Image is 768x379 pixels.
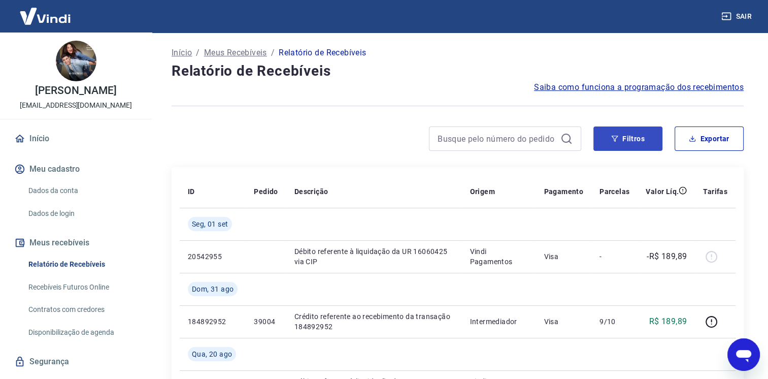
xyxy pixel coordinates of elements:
[470,317,527,327] p: Intermediador
[647,250,687,263] p: -R$ 189,89
[544,251,583,262] p: Visa
[12,158,140,180] button: Meu cadastro
[12,232,140,254] button: Meus recebíveis
[20,100,132,111] p: [EMAIL_ADDRESS][DOMAIN_NAME]
[279,47,366,59] p: Relatório de Recebíveis
[719,7,756,26] button: Sair
[204,47,267,59] a: Meus Recebíveis
[56,41,96,81] img: c41cd4a7-6706-435c-940d-c4a4ed0e2a80.jpeg
[192,284,233,294] span: Dom, 31 ago
[646,186,679,197] p: Valor Líq.
[254,186,278,197] p: Pedido
[593,127,662,151] button: Filtros
[271,47,275,59] p: /
[438,131,556,146] input: Busque pelo número do pedido
[24,203,140,224] a: Dados de login
[192,349,232,359] span: Qua, 20 ago
[172,47,192,59] a: Início
[12,1,78,31] img: Vindi
[24,277,140,298] a: Recebíveis Futuros Online
[294,311,454,332] p: Crédito referente ao recebimento da transação 184892952
[544,317,583,327] p: Visa
[470,246,527,267] p: Vindi Pagamentos
[196,47,199,59] p: /
[599,251,629,262] p: -
[470,186,494,197] p: Origem
[188,186,195,197] p: ID
[294,186,328,197] p: Descrição
[294,246,454,267] p: Débito referente à liquidação da UR 16060425 via CIP
[544,186,583,197] p: Pagamento
[35,85,116,96] p: [PERSON_NAME]
[188,251,238,262] p: 20542955
[599,186,629,197] p: Parcelas
[24,299,140,320] a: Contratos com credores
[24,254,140,275] a: Relatório de Recebíveis
[188,317,238,327] p: 184892952
[24,180,140,201] a: Dados da conta
[192,219,228,229] span: Seg, 01 set
[727,338,760,371] iframe: Botão para abrir a janela de mensagens
[12,351,140,373] a: Segurança
[24,322,140,343] a: Disponibilização de agenda
[599,317,629,327] p: 9/10
[12,128,140,150] a: Início
[172,61,744,81] h4: Relatório de Recebíveis
[254,317,278,327] p: 39004
[703,186,727,197] p: Tarifas
[649,315,687,328] p: R$ 189,89
[675,127,744,151] button: Exportar
[534,81,744,93] a: Saiba como funciona a programação dos recebimentos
